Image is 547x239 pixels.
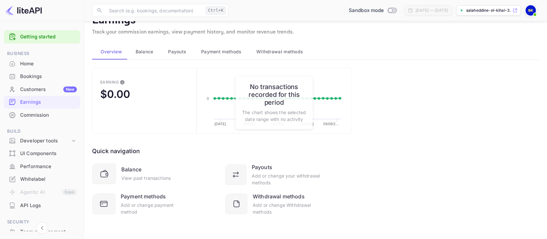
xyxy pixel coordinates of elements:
[36,222,48,234] button: Collapse navigation
[256,48,303,56] span: Withdrawal methods
[20,228,77,236] div: Team management
[214,122,226,126] text: [DATE]
[92,68,197,134] button: EarningThis is the amount of confirmed commission that will be paid to you on the next scheduled ...
[20,163,77,170] div: Performance
[4,70,80,82] a: Bookings
[4,83,80,96] div: CustomersNew
[20,150,77,157] div: UI Components
[201,48,242,56] span: Payment methods
[20,60,77,68] div: Home
[4,30,80,44] div: Getting started
[100,88,130,100] div: $0.00
[416,7,448,13] div: [DATE] — [DATE]
[4,58,80,70] a: Home
[4,50,80,57] span: Business
[242,109,306,123] p: The chart shows the selected date range with no activity
[100,80,119,85] div: Earning
[5,5,42,16] img: LiteAPI logo
[253,193,305,200] div: Withdrawal methods
[20,112,77,119] div: Commission
[346,7,399,14] div: Switch to Production mode
[242,83,306,106] h6: No transactions recorded for this period
[101,48,122,56] span: Overview
[4,83,80,95] a: CustomersNew
[252,163,272,171] div: Payouts
[20,73,77,80] div: Bookings
[121,175,171,181] div: View past transactions
[349,7,384,14] span: Sandbox mode
[20,99,77,106] div: Earnings
[92,28,539,36] p: Track your commission earnings, view payment history, and monitor revenue trends.
[4,199,80,212] div: API Logs
[4,128,80,135] span: Build
[20,176,77,183] div: Whitelabel
[207,97,209,100] text: 0
[4,135,80,147] div: Developer tools
[20,202,77,209] div: API Logs
[4,219,80,226] span: Security
[4,160,80,172] a: Performance
[526,5,536,16] img: Salaheddine El Kihal
[4,70,80,83] div: Bookings
[117,77,128,87] button: This is the amount of confirmed commission that will be paid to you on the next scheduled deposit
[302,122,313,126] text: [DATE]
[4,96,80,108] a: Earnings
[20,33,77,41] a: Getting started
[4,226,80,238] a: Team management
[121,193,166,200] div: Payment methods
[323,122,339,126] text: 09/08/2…
[4,160,80,173] div: Performance
[63,86,77,92] div: New
[92,44,539,60] div: scrollable auto tabs example
[4,109,80,121] a: Commission
[4,147,80,159] a: UI Components
[206,6,226,15] div: Ctrl+K
[121,202,188,215] div: Add or change payment method
[4,173,80,185] a: Whitelabel
[121,166,141,173] div: Balance
[92,14,539,27] p: Earnings
[466,7,511,13] p: salaheddine-el-kihal-3...
[252,172,321,186] div: Add or change your withdrawal methods
[4,199,80,211] a: API Logs
[20,86,77,93] div: Customers
[92,147,140,155] div: Quick navigation
[253,202,321,215] div: Add or change Withdrawal methods
[105,4,203,17] input: Search (e.g. bookings, documentation)
[4,58,80,70] div: Home
[136,48,153,56] span: Balance
[20,137,70,145] div: Developer tools
[168,48,186,56] span: Payouts
[4,147,80,160] div: UI Components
